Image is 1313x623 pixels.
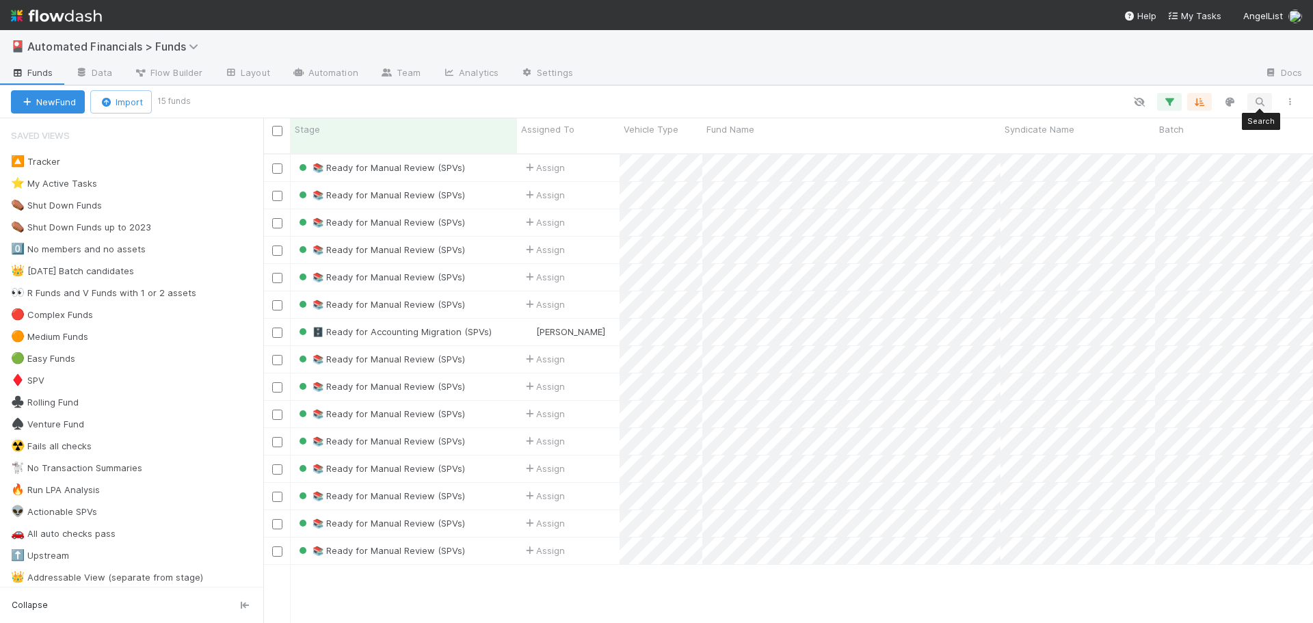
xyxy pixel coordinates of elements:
div: 📚 Ready for Manual Review (SPVs) [296,188,465,202]
span: 🔴 [11,308,25,320]
div: No Transaction Summaries [11,460,142,477]
div: Assign [522,188,565,202]
div: 📚 Ready for Manual Review (SPVs) [296,516,465,530]
span: ⚰️ [11,199,25,211]
div: 📚 Ready for Manual Review (SPVs) [296,489,465,503]
span: 👽 [11,505,25,517]
input: Toggle Row Selected [272,191,282,201]
span: Assign [522,352,565,366]
span: 0️⃣ [11,243,25,254]
span: 📚 Ready for Manual Review (SPVs) [296,408,465,419]
span: 🔼 [11,155,25,167]
span: Assign [522,270,565,284]
span: 🚗 [11,527,25,539]
div: Assign [522,407,565,421]
span: Assign [522,462,565,475]
span: 📚 Ready for Manual Review (SPVs) [296,436,465,447]
div: [DATE] Batch candidates [11,263,134,280]
img: avatar_5ff1a016-d0ce-496a-bfbe-ad3802c4d8a0.png [523,326,534,337]
input: Toggle Row Selected [272,519,282,529]
div: Assign [522,516,565,530]
input: Toggle Row Selected [272,492,282,502]
input: Toggle Row Selected [272,163,282,174]
span: ♣️ [11,396,25,408]
div: R Funds and V Funds with 1 or 2 assets [11,284,196,302]
input: Toggle Row Selected [272,300,282,310]
img: avatar_574f8970-b283-40ff-a3d7-26909d9947cc.png [1288,10,1302,23]
span: 📚 Ready for Manual Review (SPVs) [296,162,465,173]
span: 📚 Ready for Manual Review (SPVs) [296,463,465,474]
div: SPV [11,372,44,389]
span: 📚 Ready for Manual Review (SPVs) [296,299,465,310]
span: 📚 Ready for Manual Review (SPVs) [296,381,465,392]
span: ♠️ [11,418,25,429]
div: 📚 Ready for Manual Review (SPVs) [296,462,465,475]
span: Stage [295,122,320,136]
div: Medium Funds [11,328,88,345]
span: Vehicle Type [624,122,678,136]
div: 📚 Ready for Manual Review (SPVs) [296,544,465,557]
a: Layout [213,63,281,85]
span: 👑 [11,265,25,276]
div: Run LPA Analysis [11,481,100,499]
span: Assign [522,215,565,229]
span: Saved Views [11,122,70,149]
a: My Tasks [1167,9,1221,23]
span: Flow Builder [134,66,202,79]
span: Syndicate Name [1005,122,1074,136]
span: Assign [522,297,565,311]
div: 📚 Ready for Manual Review (SPVs) [296,270,465,284]
div: My Active Tasks [11,175,97,192]
span: 📚 Ready for Manual Review (SPVs) [296,189,465,200]
button: NewFund [11,90,85,114]
div: Easy Funds [11,350,75,367]
span: Assigned To [521,122,574,136]
div: 📚 Ready for Manual Review (SPVs) [296,434,465,448]
input: Toggle Row Selected [272,437,282,447]
div: Assign [522,380,565,393]
span: Assign [522,161,565,174]
a: Flow Builder [123,63,213,85]
div: Complex Funds [11,306,93,323]
div: 📚 Ready for Manual Review (SPVs) [296,243,465,256]
span: 🟢 [11,352,25,364]
div: Tracker [11,153,60,170]
span: 📚 Ready for Manual Review (SPVs) [296,354,465,364]
a: Team [369,63,432,85]
button: Import [90,90,152,114]
span: Assign [522,243,565,256]
img: logo-inverted-e16ddd16eac7371096b0.svg [11,4,102,27]
div: Upstream [11,547,69,564]
span: 🟠 [11,330,25,342]
div: Rolling Fund [11,394,79,411]
div: 🗄️ Ready for Accounting Migration (SPVs) [296,325,492,339]
span: 🔥 [11,483,25,495]
div: Addressable View (separate from stage) [11,569,203,586]
input: Toggle Row Selected [272,246,282,256]
span: 📚 Ready for Manual Review (SPVs) [296,545,465,556]
span: 📚 Ready for Manual Review (SPVs) [296,244,465,255]
div: Assign [522,544,565,557]
input: Toggle Row Selected [272,218,282,228]
span: Batch [1159,122,1184,136]
span: Assign [522,489,565,503]
input: Toggle Row Selected [272,546,282,557]
div: 📚 Ready for Manual Review (SPVs) [296,161,465,174]
input: Toggle Row Selected [272,410,282,420]
span: Collapse [12,599,48,611]
span: Automated Financials > Funds [27,40,205,53]
div: All auto checks pass [11,525,116,542]
a: Docs [1254,63,1313,85]
span: ⬆️ [11,549,25,561]
div: Fails all checks [11,438,92,455]
span: 📚 Ready for Manual Review (SPVs) [296,518,465,529]
span: Assign [522,434,565,448]
div: 📚 Ready for Manual Review (SPVs) [296,407,465,421]
small: 15 funds [157,95,191,107]
div: Shut Down Funds [11,197,102,214]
